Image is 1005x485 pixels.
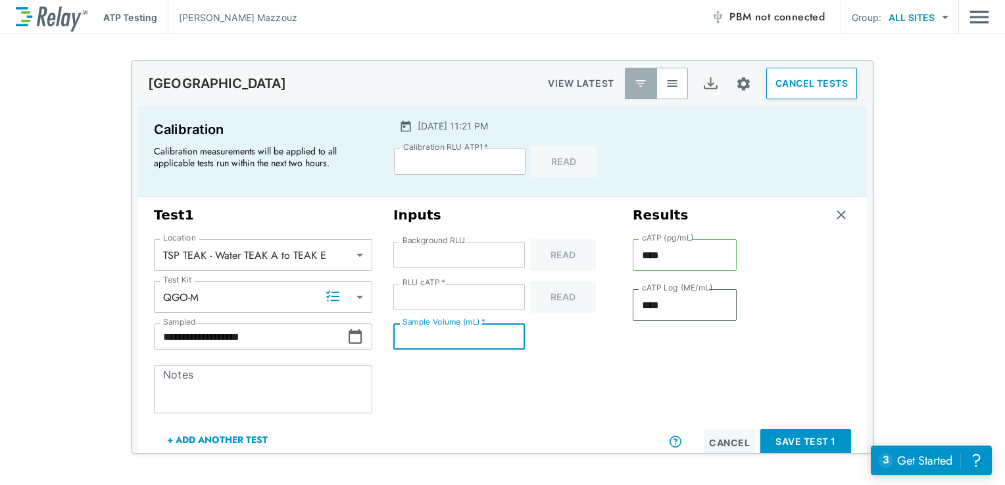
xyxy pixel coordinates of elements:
label: Sampled [163,317,196,327]
input: Choose date, selected date is Aug 14, 2025 [154,323,347,350]
p: Group: [852,11,881,24]
p: [GEOGRAPHIC_DATA] [148,76,287,91]
p: [PERSON_NAME] Mazzouz [179,11,297,24]
iframe: Resource center [871,446,992,475]
p: ATP Testing [103,11,157,24]
img: Export Icon [702,76,719,92]
label: Calibration RLU ATP1 [403,143,488,152]
button: Save Test 1 [760,429,851,455]
img: Settings Icon [735,76,752,92]
p: Calibration [154,119,370,140]
p: VIEW LATEST [548,76,614,91]
img: Offline Icon [711,11,724,24]
img: Latest [634,77,647,90]
label: Background RLU [403,236,465,245]
p: [DATE] 11:21 PM [418,119,488,133]
h3: Results [633,207,689,223]
button: Export [695,68,726,99]
button: Site setup [726,66,761,101]
h3: Test 1 [154,207,372,223]
button: CANCEL TESTS [766,68,857,99]
img: View All [666,77,679,90]
span: PBM [729,8,825,26]
div: TSP TEAK - Water TEAK A to TEAK E [154,242,372,268]
img: Drawer Icon [969,5,989,30]
button: Main menu [969,5,989,30]
div: QGO-M [154,284,372,310]
span: not connected [755,9,825,24]
label: cATP Log (ME/mL) [642,283,712,292]
label: Sample Volume (mL) [403,317,485,327]
button: Cancel [704,429,755,455]
h3: Inputs [393,207,612,223]
img: LuminUltra Relay [16,3,87,32]
label: RLU cATP [403,278,445,287]
p: Calibration measurements will be applied to all applicable tests run within the next two hours. [154,145,364,169]
button: PBM not connected [706,4,830,30]
label: Location [163,233,196,242]
img: Calender Icon [399,120,412,133]
button: + Add Another Test [154,424,281,455]
label: Test Kit [163,275,192,285]
label: cATP (pg/mL) [642,233,694,242]
img: Remove [835,208,848,221]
